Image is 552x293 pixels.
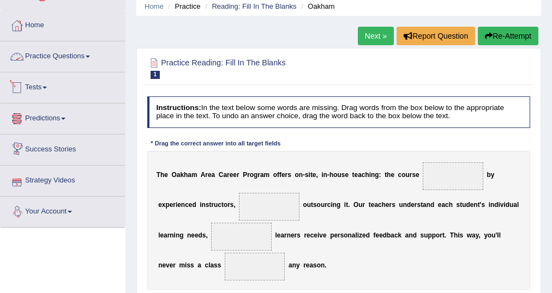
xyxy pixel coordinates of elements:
[481,201,485,209] b: s
[323,171,327,179] b: n
[313,201,317,209] b: s
[164,231,167,239] b: a
[219,171,224,179] b: C
[306,261,310,269] b: e
[365,171,369,179] b: h
[321,171,323,179] b: i
[513,201,517,209] b: a
[333,201,337,209] b: n
[317,231,319,239] b: i
[185,261,187,269] b: i
[165,201,169,209] b: p
[221,201,224,209] b: t
[345,171,349,179] b: e
[279,171,281,179] b: f
[147,56,385,79] h2: Practice Reading: Fill In The Blanks
[166,261,170,269] b: v
[230,171,233,179] b: e
[371,201,375,209] b: e
[164,171,168,179] b: e
[413,231,417,239] b: d
[218,201,221,209] b: c
[496,231,497,239] b: '
[192,201,196,209] b: d
[344,231,347,239] b: o
[1,10,125,38] a: Home
[208,171,212,179] b: e
[442,231,445,239] b: t
[375,171,379,179] b: g
[177,171,181,179] b: a
[423,162,483,190] span: Drop target
[487,171,490,179] b: b
[358,171,362,179] b: a
[325,261,326,269] b: .
[470,201,474,209] b: e
[170,201,173,209] b: e
[491,231,495,239] b: u
[391,171,394,179] b: e
[458,231,459,239] b: i
[331,201,332,209] b: i
[187,261,190,269] b: s
[287,231,291,239] b: n
[330,231,334,239] b: p
[1,197,125,224] a: Your Account
[319,231,323,239] b: v
[340,231,344,239] b: s
[275,231,277,239] b: l
[357,231,359,239] b: i
[230,201,234,209] b: s
[321,201,325,209] b: u
[445,201,449,209] b: c
[273,171,277,179] b: o
[184,171,188,179] b: h
[499,231,501,239] b: l
[383,231,387,239] b: d
[176,201,177,209] b: i
[355,231,357,239] b: l
[378,201,382,209] b: c
[211,223,272,251] span: Drop target
[460,231,464,239] b: s
[299,171,303,179] b: n
[160,171,164,179] b: h
[191,231,195,239] b: e
[323,231,327,239] b: e
[158,231,160,239] b: l
[287,171,291,179] b: s
[472,231,476,239] b: a
[480,201,482,209] b: '
[392,201,395,209] b: s
[438,201,442,209] b: e
[170,231,173,239] b: n
[432,231,436,239] b: p
[176,231,179,239] b: n
[162,261,166,269] b: e
[224,201,227,209] b: o
[440,231,442,239] b: r
[421,231,424,239] b: s
[296,261,300,269] b: y
[338,231,340,239] b: r
[321,261,325,269] b: n
[421,201,423,209] b: t
[415,201,417,209] b: r
[189,201,193,209] b: e
[297,231,301,239] b: s
[179,261,185,269] b: m
[325,201,327,209] b: r
[177,201,181,209] b: e
[247,171,250,179] b: r
[454,231,458,239] b: h
[386,201,389,209] b: e
[206,231,207,239] b: ,
[341,171,345,179] b: s
[197,261,201,269] b: a
[391,231,394,239] b: a
[449,201,453,209] b: h
[295,171,298,179] b: o
[309,261,313,269] b: a
[382,201,386,209] b: h
[174,231,176,239] b: i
